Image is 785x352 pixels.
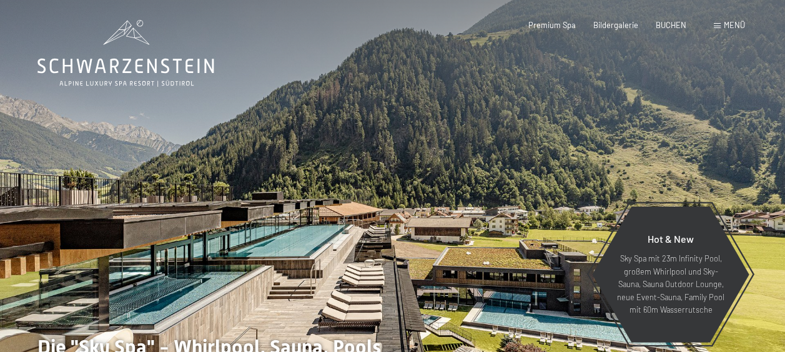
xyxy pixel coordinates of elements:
[528,20,576,30] a: Premium Spa
[724,20,745,30] span: Menü
[656,20,686,30] a: BUCHEN
[593,20,638,30] a: Bildergalerie
[591,206,750,343] a: Hot & New Sky Spa mit 23m Infinity Pool, großem Whirlpool und Sky-Sauna, Sauna Outdoor Lounge, ne...
[616,252,725,316] p: Sky Spa mit 23m Infinity Pool, großem Whirlpool und Sky-Sauna, Sauna Outdoor Lounge, neue Event-S...
[648,233,694,245] span: Hot & New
